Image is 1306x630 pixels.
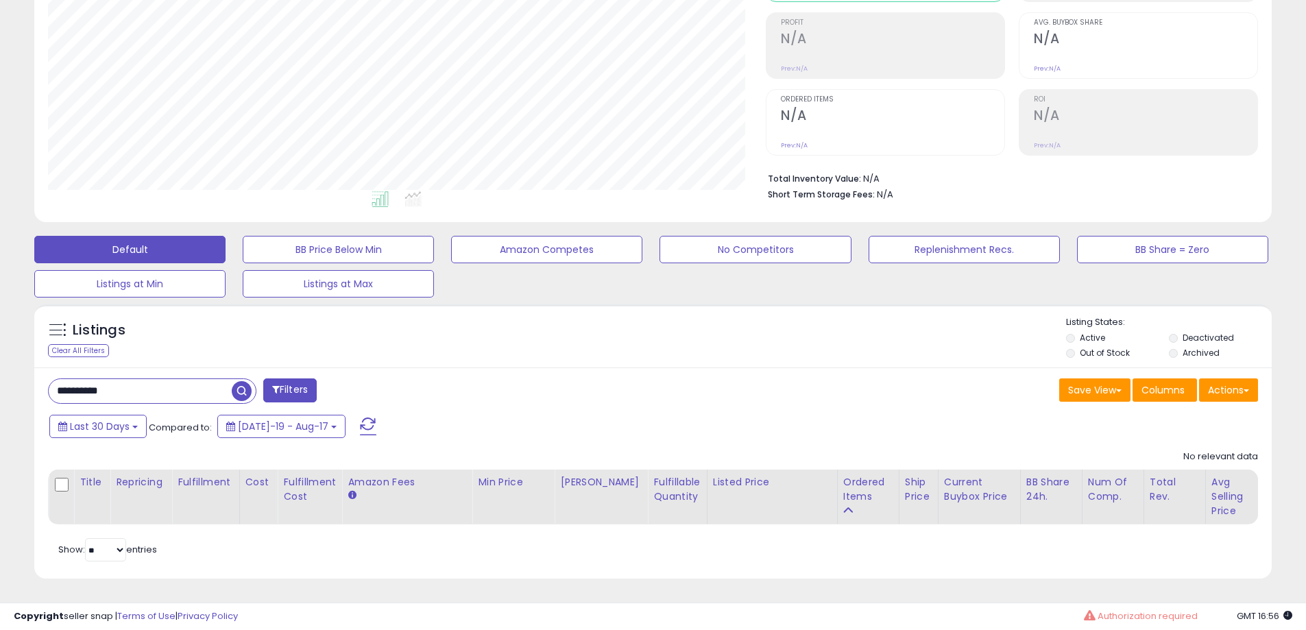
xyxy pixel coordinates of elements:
[348,489,356,502] small: Amazon Fees.
[944,475,1015,504] div: Current Buybox Price
[1066,316,1272,329] p: Listing States:
[660,236,851,263] button: No Competitors
[243,270,434,298] button: Listings at Max
[1183,450,1258,463] div: No relevant data
[1034,96,1257,104] span: ROI
[781,31,1004,49] h2: N/A
[80,475,104,489] div: Title
[768,189,875,200] b: Short Term Storage Fees:
[116,475,166,489] div: Repricing
[768,169,1248,186] li: N/A
[178,609,238,622] a: Privacy Policy
[117,609,176,622] a: Terms of Use
[1034,64,1061,73] small: Prev: N/A
[243,236,434,263] button: BB Price Below Min
[1183,332,1234,343] label: Deactivated
[34,236,226,263] button: Default
[451,236,642,263] button: Amazon Competes
[1080,347,1130,359] label: Out of Stock
[781,108,1004,126] h2: N/A
[1026,475,1076,504] div: BB Share 24h.
[1150,475,1200,504] div: Total Rev.
[1237,609,1292,622] span: 2025-09-17 16:56 GMT
[238,420,328,433] span: [DATE]-19 - Aug-17
[713,475,832,489] div: Listed Price
[178,475,233,489] div: Fulfillment
[905,475,932,504] div: Ship Price
[560,475,642,489] div: [PERSON_NAME]
[14,610,238,623] div: seller snap | |
[877,188,893,201] span: N/A
[1088,475,1138,504] div: Num of Comp.
[1199,378,1258,402] button: Actions
[1133,378,1197,402] button: Columns
[1141,383,1185,397] span: Columns
[283,475,336,504] div: Fulfillment Cost
[48,344,109,357] div: Clear All Filters
[1034,108,1257,126] h2: N/A
[70,420,130,433] span: Last 30 Days
[1183,347,1220,359] label: Archived
[348,475,466,489] div: Amazon Fees
[34,270,226,298] button: Listings at Min
[1034,31,1257,49] h2: N/A
[1034,19,1257,27] span: Avg. Buybox Share
[1080,332,1105,343] label: Active
[1034,141,1061,149] small: Prev: N/A
[73,321,125,340] h5: Listings
[478,475,548,489] div: Min Price
[768,173,861,184] b: Total Inventory Value:
[14,609,64,622] strong: Copyright
[781,96,1004,104] span: Ordered Items
[869,236,1060,263] button: Replenishment Recs.
[653,475,701,504] div: Fulfillable Quantity
[149,421,212,434] span: Compared to:
[843,475,893,504] div: Ordered Items
[781,19,1004,27] span: Profit
[58,543,157,556] span: Show: entries
[263,378,317,402] button: Filters
[1077,236,1268,263] button: BB Share = Zero
[1211,475,1261,518] div: Avg Selling Price
[217,415,346,438] button: [DATE]-19 - Aug-17
[1059,378,1130,402] button: Save View
[49,415,147,438] button: Last 30 Days
[781,141,808,149] small: Prev: N/A
[781,64,808,73] small: Prev: N/A
[245,475,272,489] div: Cost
